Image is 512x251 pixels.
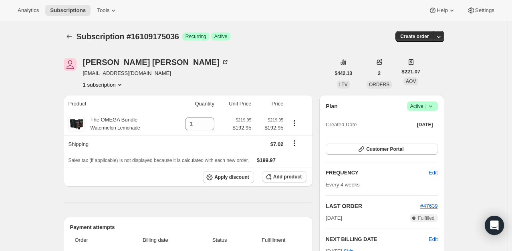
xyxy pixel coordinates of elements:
span: $442.13 [335,70,352,77]
h2: Plan [326,102,338,110]
span: $7.02 [270,141,284,147]
span: Yvonne Garcia [64,58,77,71]
img: product img [69,116,85,132]
span: Subscriptions [50,7,86,14]
span: $221.07 [401,68,420,76]
div: Open Intercom Messenger [485,216,504,235]
span: AOV [406,79,416,84]
small: Watermelon Lemonade [91,125,140,131]
small: $219.95 [268,117,283,122]
span: [EMAIL_ADDRESS][DOMAIN_NAME] [83,69,229,77]
span: ORDERS [369,82,389,87]
div: [PERSON_NAME] [PERSON_NAME] [83,58,229,66]
th: Order [70,231,115,249]
span: $199.97 [257,157,276,163]
span: $192.95 [232,124,251,132]
span: Edit [429,169,437,177]
button: Add product [262,171,306,182]
span: [DATE] [326,214,342,222]
th: Shipping [64,135,171,153]
span: Every 4 weeks [326,182,360,188]
button: Settings [462,5,499,16]
span: | [425,103,426,109]
th: Price [254,95,286,113]
button: Tools [92,5,122,16]
button: Edit [429,235,437,243]
h2: Payment attempts [70,223,307,231]
button: [DATE] [412,119,438,130]
span: Subscription #16109175036 [77,32,179,41]
button: Shipping actions [288,139,301,148]
button: Create order [395,31,433,42]
span: Sales tax (if applicable) is not displayed because it is calculated with each new order. [69,158,249,163]
button: #47639 [420,202,437,210]
h2: LAST ORDER [326,202,420,210]
span: Active [214,33,228,40]
button: Edit [424,166,442,179]
span: 2 [378,70,381,77]
button: Subscriptions [45,5,91,16]
small: $219.95 [236,117,251,122]
span: Help [437,7,447,14]
span: Tools [97,7,109,14]
button: Subscriptions [64,31,75,42]
span: Fulfillment [245,236,302,244]
span: Status [199,236,240,244]
button: 2 [373,68,385,79]
a: #47639 [420,203,437,209]
span: Settings [475,7,494,14]
span: Customer Portal [366,146,403,152]
h2: FREQUENCY [326,169,429,177]
button: Help [424,5,460,16]
button: Product actions [288,119,301,128]
span: Billing date [117,236,194,244]
button: $442.13 [330,68,357,79]
span: Active [410,102,435,110]
span: [DATE] [417,121,433,128]
span: Fulfilled [418,215,434,221]
button: Apply discount [203,171,254,183]
span: Add product [273,174,302,180]
span: Created Date [326,121,357,129]
span: LTV [339,82,348,87]
th: Product [64,95,171,113]
span: Create order [400,33,429,40]
span: Apply discount [214,174,249,180]
button: Customer Portal [326,144,437,155]
div: The OMEGA Bundle [85,116,140,132]
th: Unit Price [217,95,254,113]
button: Analytics [13,5,44,16]
h2: NEXT BILLING DATE [326,235,429,243]
button: Product actions [83,81,124,89]
span: Analytics [18,7,39,14]
th: Quantity [171,95,217,113]
span: $192.95 [256,124,283,132]
span: Recurring [185,33,206,40]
